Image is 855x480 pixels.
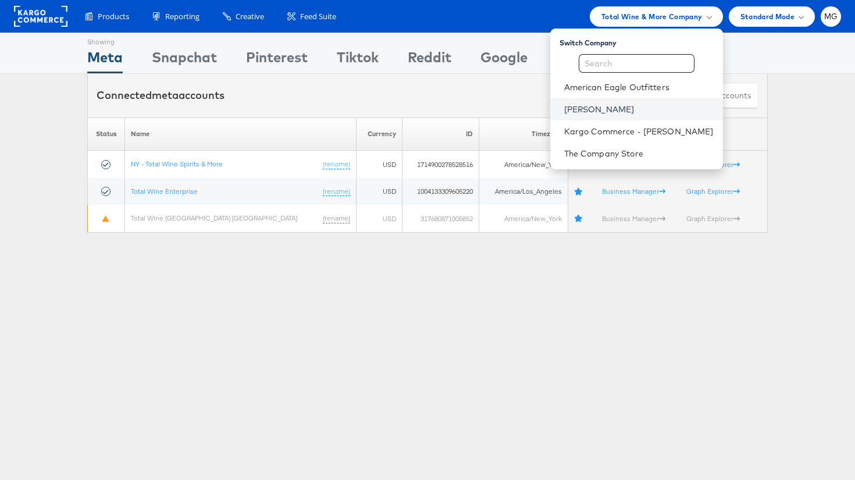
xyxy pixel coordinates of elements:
[740,10,795,23] span: Standard Mode
[98,11,129,22] span: Products
[479,178,568,205] td: America/Los_Angeles
[564,126,714,137] a: Kargo Commerce - [PERSON_NAME]
[357,205,402,232] td: USD
[479,118,568,151] th: Timezone
[402,118,479,151] th: ID
[97,88,225,103] div: Connected accounts
[323,159,350,169] a: (rename)
[408,47,451,73] div: Reddit
[601,10,703,23] span: Total Wine & More Company
[323,214,350,223] a: (rename)
[300,11,336,22] span: Feed Suite
[357,178,402,205] td: USD
[824,13,838,20] span: MG
[402,205,479,232] td: 317680871005852
[357,118,402,151] th: Currency
[236,11,264,22] span: Creative
[579,54,694,73] input: Search
[686,187,740,195] a: Graph Explorer
[152,47,217,73] div: Snapchat
[479,151,568,178] td: America/New_York
[602,214,665,223] a: Business Manager
[602,187,665,195] a: Business Manager
[686,214,740,223] a: Graph Explorer
[87,33,123,47] div: Showing
[131,214,297,222] a: Total Wine [GEOGRAPHIC_DATA] [GEOGRAPHIC_DATA]
[357,151,402,178] td: USD
[560,33,723,48] div: Switch Company
[165,11,199,22] span: Reporting
[246,47,308,73] div: Pinterest
[480,47,528,73] div: Google
[564,104,714,115] a: [PERSON_NAME]
[564,148,714,159] a: The Company Store
[131,187,198,195] a: Total Wine Enterprise
[479,205,568,232] td: America/New_York
[564,81,714,93] a: American Eagle Outfitters
[323,187,350,197] a: (rename)
[87,47,123,73] div: Meta
[152,88,179,102] span: meta
[88,118,125,151] th: Status
[402,151,479,178] td: 1714900278528516
[337,47,379,73] div: Tiktok
[402,178,479,205] td: 1004133309605220
[125,118,357,151] th: Name
[131,159,223,168] a: NY - Total Wine Spirits & More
